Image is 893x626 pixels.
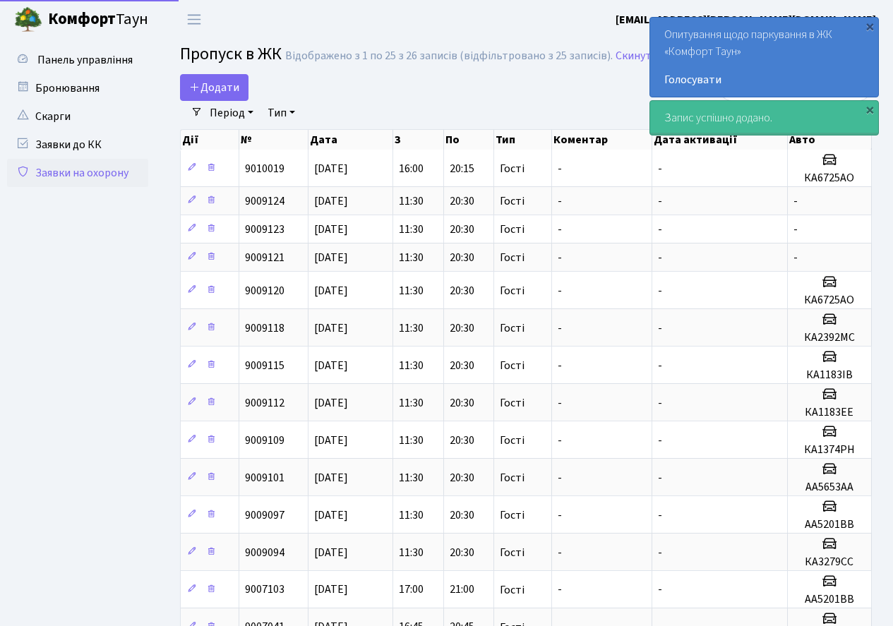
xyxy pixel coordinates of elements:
span: [DATE] [314,222,348,237]
span: Гості [500,323,525,334]
span: 20:30 [450,320,474,336]
th: Тип [494,130,551,150]
span: 9009109 [245,433,284,448]
span: - [658,507,662,523]
h5: АА5653АА [793,481,865,494]
span: 20:30 [450,358,474,373]
th: Авто [788,130,872,150]
span: - [658,582,662,598]
span: 20:30 [450,507,474,523]
h5: АА5201ВВ [793,518,865,531]
span: [DATE] [314,250,348,265]
span: - [658,283,662,299]
h5: АА5201ВВ [793,593,865,606]
div: Запис успішно додано. [650,101,878,135]
span: Гості [500,163,525,174]
th: Дії [181,130,239,150]
span: Гості [500,252,525,263]
span: - [558,250,562,265]
span: Гості [500,584,525,596]
span: Гості [500,435,525,446]
span: - [558,395,562,411]
span: [DATE] [314,358,348,373]
a: Панель управління [7,46,148,74]
span: [DATE] [314,470,348,486]
b: [EMAIL_ADDRESS][PERSON_NAME][DOMAIN_NAME] [616,12,876,28]
span: - [658,358,662,373]
span: 9009101 [245,470,284,486]
span: - [558,507,562,523]
span: 11:30 [399,222,424,237]
span: 20:30 [450,545,474,560]
h5: КА1183ЕЕ [793,406,865,419]
span: 9009094 [245,545,284,560]
span: Пропуск в ЖК [180,42,282,66]
span: Гості [500,397,525,409]
span: 21:00 [450,582,474,598]
span: [DATE] [314,320,348,336]
a: Голосувати [664,71,864,88]
h5: КА3279СС [793,555,865,569]
div: × [863,19,877,33]
span: 9007103 [245,582,284,598]
span: - [558,320,562,336]
span: - [658,193,662,209]
span: - [558,470,562,486]
span: - [558,433,562,448]
span: 16:00 [399,161,424,176]
span: - [658,250,662,265]
span: 9009115 [245,358,284,373]
a: Скарги [7,102,148,131]
span: 11:30 [399,433,424,448]
span: 20:30 [450,395,474,411]
span: [DATE] [314,193,348,209]
span: 9009120 [245,283,284,299]
span: 9009123 [245,222,284,237]
span: [DATE] [314,433,348,448]
span: 11:30 [399,470,424,486]
span: - [558,545,562,560]
a: Скинути [616,49,658,63]
b: Комфорт [48,8,116,30]
span: 20:30 [450,470,474,486]
span: 9010019 [245,161,284,176]
span: - [658,222,662,237]
span: 9009112 [245,395,284,411]
span: [DATE] [314,507,348,523]
span: 11:30 [399,395,424,411]
div: × [863,102,877,116]
span: 11:30 [399,545,424,560]
span: - [658,161,662,176]
a: Додати [180,74,248,101]
span: Панель управління [37,52,133,68]
span: 20:30 [450,283,474,299]
span: - [558,222,562,237]
span: - [793,193,798,209]
span: 20:30 [450,433,474,448]
span: 9009118 [245,320,284,336]
span: 9009121 [245,250,284,265]
span: - [658,470,662,486]
div: Опитування щодо паркування в ЖК «Комфорт Таун» [650,18,878,97]
th: Дата активації [652,130,788,150]
span: 20:30 [450,222,474,237]
a: Бронювання [7,74,148,102]
a: Заявки до КК [7,131,148,159]
h5: КА6725АО [793,171,865,185]
span: [DATE] [314,161,348,176]
span: - [658,320,662,336]
span: 11:30 [399,507,424,523]
h5: КА1183ІВ [793,368,865,382]
span: Гості [500,510,525,521]
th: Коментар [552,130,652,150]
span: - [793,222,798,237]
span: - [558,193,562,209]
span: 11:30 [399,358,424,373]
span: Додати [189,80,239,95]
a: Заявки на охорону [7,159,148,187]
span: [DATE] [314,395,348,411]
span: 20:30 [450,250,474,265]
span: 11:30 [399,193,424,209]
th: З [393,130,444,150]
span: - [793,250,798,265]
